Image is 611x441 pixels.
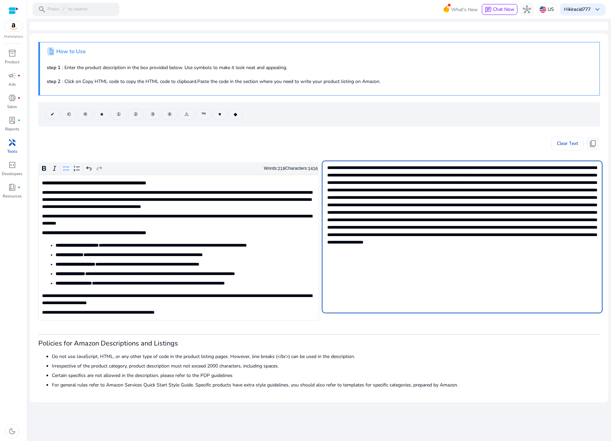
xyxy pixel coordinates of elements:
label: 1416 [308,166,318,171]
span: fiber_manual_record [18,97,20,99]
p: Marketplace [4,34,23,39]
button: ★ [94,109,110,120]
span: What's New [451,4,478,16]
li: Certain specifics are not allowed in the description, please refer to the PDP guidelines [52,372,600,379]
span: campaign [8,71,16,80]
span: ✔ [51,111,55,118]
span: keyboard_arrow_down [593,5,602,14]
span: fiber_manual_record [18,74,20,77]
span: Clear Text [557,137,578,150]
span: ♥ [218,111,221,118]
button: ✔ [45,109,60,120]
span: dark_mode [8,427,16,435]
span: donut_small [8,94,16,102]
li: Do not use JavaScript, HTML, or any other type of code in the product listing pages. However, lin... [52,353,600,360]
span: handyman [8,139,16,147]
span: ™ [201,111,206,118]
p: Sales [7,104,17,110]
p: : Click on Copy HTML code to copy the HTML code to clipboard.Paste the code in the section where ... [47,78,593,85]
p: Press to search [47,6,87,13]
img: amazon.svg [4,21,23,31]
p: Product [5,59,19,65]
b: step 2 [47,78,60,85]
span: ③ [151,111,155,118]
span: ◆ [234,111,237,118]
p: Ads [8,81,16,87]
span: ★ [100,111,104,118]
span: hub [523,5,531,14]
p: Developers [2,171,22,177]
span: book_4 [8,183,16,191]
span: code_blocks [8,161,16,169]
button: ◆ [228,109,243,120]
button: ™ [196,109,211,120]
button: © [62,109,76,120]
b: step 1 [47,64,60,71]
p: Hi [564,7,591,12]
li: For general rules refer to Amazon Services Quick Start Style Guide. Specific products have extra ... [52,381,600,388]
span: Chat Now [493,6,514,13]
img: us.svg [539,6,546,13]
span: fiber_manual_record [18,119,20,122]
li: Irrespective of the product category, product description must not exceed 2000 characters, includ... [52,362,600,370]
h3: Policies for Amazon Descriptions and Listings [38,339,600,348]
div: Editor toolbar [38,162,319,175]
span: inventory_2 [8,49,16,57]
button: ② [128,109,143,120]
span: fiber_manual_record [18,186,20,189]
div: Words: Characters: [264,164,318,173]
p: : Enter the product description in the box provided below. Use symbols to make it look neat and a... [47,64,593,71]
button: ♥ [213,109,226,120]
button: ③ [145,109,160,120]
span: lab_profile [8,116,16,124]
span: content_copy [589,140,597,148]
span: ② [134,111,138,118]
span: © [67,111,71,118]
span: ① [117,111,121,118]
button: Clear Text [551,137,584,150]
span: ④ [167,111,172,118]
button: ① [111,109,126,120]
div: Rich Text Editor. Editing area: main. Press Alt+0 for help. [38,175,319,320]
p: Resources [3,193,22,199]
button: ⚠ [179,109,194,120]
button: chatChat Now [482,4,517,15]
span: ⚠ [184,111,189,118]
p: US [548,3,554,15]
button: ④ [162,109,177,120]
span: chat [485,6,492,13]
p: Tools [7,148,17,154]
b: kiracid777 [569,6,591,13]
button: content_copy [586,137,600,150]
span: ® [83,111,87,118]
label: 219 [278,166,285,171]
p: Reports [5,126,19,132]
h4: How to Use [56,48,86,55]
span: / [61,6,67,13]
span: search [38,5,46,14]
button: hub [520,3,534,16]
button: ® [78,109,93,120]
